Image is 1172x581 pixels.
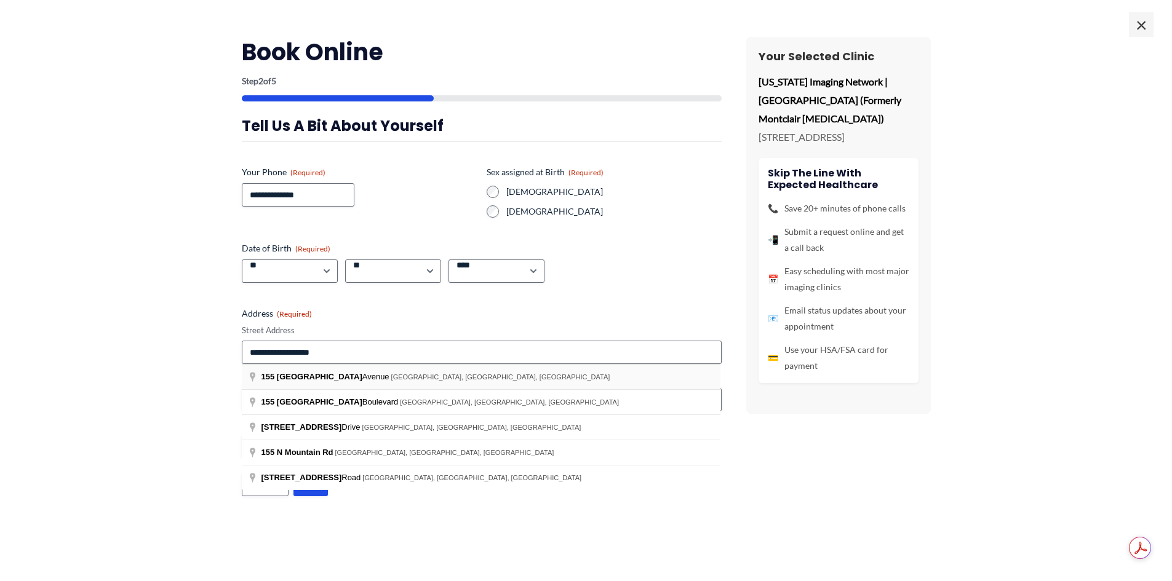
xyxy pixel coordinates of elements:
[290,168,325,177] span: (Required)
[261,473,342,482] span: [STREET_ADDRESS]
[261,397,275,406] span: 155
[768,302,909,334] li: Email status updates about your appointment
[768,350,778,366] span: 💳
[295,244,330,253] span: (Required)
[1129,12,1154,37] span: ×
[261,372,275,381] span: 155
[335,449,554,456] span: [GEOGRAPHIC_DATA], [GEOGRAPHIC_DATA], [GEOGRAPHIC_DATA]
[277,397,362,406] span: [GEOGRAPHIC_DATA]
[506,186,722,198] label: [DEMOGRAPHIC_DATA]
[362,424,581,431] span: [GEOGRAPHIC_DATA], [GEOGRAPHIC_DATA], [GEOGRAPHIC_DATA]
[242,307,312,320] legend: Address
[768,224,909,256] li: Submit a request online and get a call back
[768,271,778,287] span: 📅
[242,166,477,178] label: Your Phone
[768,200,778,216] span: 📞
[271,76,276,86] span: 5
[277,372,362,381] span: [GEOGRAPHIC_DATA]
[400,398,619,406] span: [GEOGRAPHIC_DATA], [GEOGRAPHIC_DATA], [GEOGRAPHIC_DATA]
[506,205,722,218] label: [DEMOGRAPHIC_DATA]
[759,49,919,63] h3: Your Selected Clinic
[242,37,722,67] h2: Book Online
[242,325,722,336] label: Street Address
[362,474,581,481] span: [GEOGRAPHIC_DATA], [GEOGRAPHIC_DATA], [GEOGRAPHIC_DATA]
[768,310,778,326] span: 📧
[768,232,778,248] span: 📲
[261,473,363,482] span: Road
[759,128,919,146] p: [STREET_ADDRESS]
[261,372,391,381] span: Avenue
[261,448,275,457] span: 155
[261,422,342,432] span: [STREET_ADDRESS]
[568,168,604,177] span: (Required)
[487,166,604,178] legend: Sex assigned at Birth
[242,242,330,255] legend: Date of Birth
[391,373,610,381] span: [GEOGRAPHIC_DATA], [GEOGRAPHIC_DATA], [GEOGRAPHIC_DATA]
[768,263,909,295] li: Easy scheduling with most major imaging clinics
[768,167,909,191] h4: Skip the line with Expected Healthcare
[759,73,919,127] p: [US_STATE] Imaging Network | [GEOGRAPHIC_DATA] (Formerly Montclair [MEDICAL_DATA])
[261,397,401,406] span: Boulevard
[277,309,312,318] span: (Required)
[261,422,362,432] span: Drive
[768,200,909,216] li: Save 20+ minutes of phone calls
[242,77,722,85] p: Step of
[242,116,722,135] h3: Tell us a bit about yourself
[258,76,263,86] span: 2
[277,448,333,457] span: N Mountain Rd
[768,342,909,374] li: Use your HSA/FSA card for payment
